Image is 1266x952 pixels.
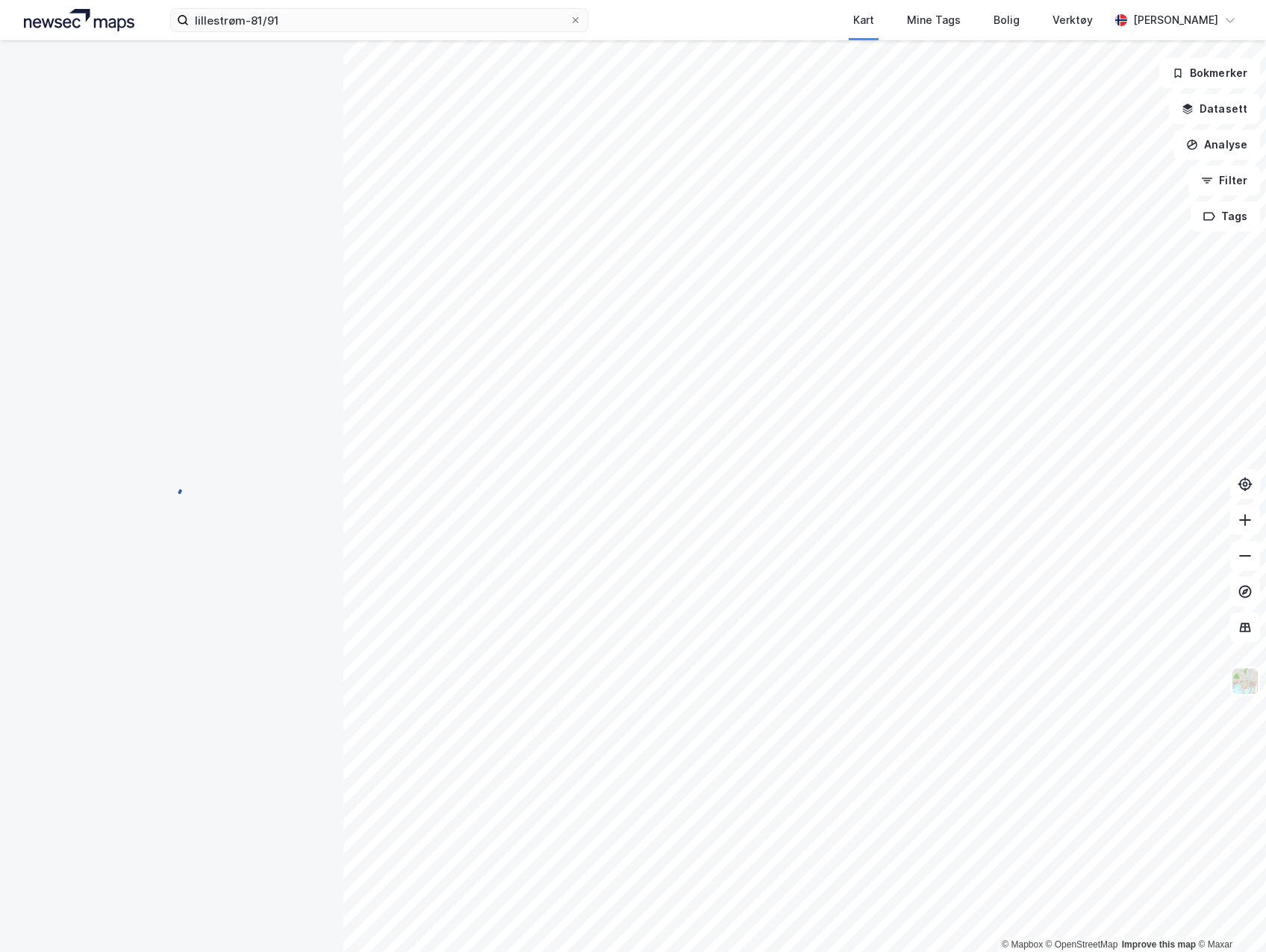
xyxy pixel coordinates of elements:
[907,11,961,29] div: Mine Tags
[1191,880,1266,952] iframe: Chat Widget
[853,11,874,29] div: Kart
[1188,166,1260,195] button: Filter
[1231,667,1259,695] img: Z
[1122,939,1196,950] a: Improve this map
[1173,130,1260,160] button: Analyse
[994,11,1020,29] div: Bolig
[189,9,570,31] input: Søk på adresse, matrikkel, gårdeiere, leietakere eller personer
[1046,939,1118,950] a: OpenStreetMap
[1053,11,1093,29] div: Verktøy
[160,475,184,499] img: spinner.a6d8c91a73a9ac5275cf975e30b51cfb.svg
[1002,939,1043,950] a: Mapbox
[1191,201,1260,231] button: Tags
[1159,58,1260,88] button: Bokmerker
[1133,11,1218,29] div: [PERSON_NAME]
[24,9,134,31] img: logo.a4113a55bc3d86da70a041830d287a7e.svg
[1169,94,1260,124] button: Datasett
